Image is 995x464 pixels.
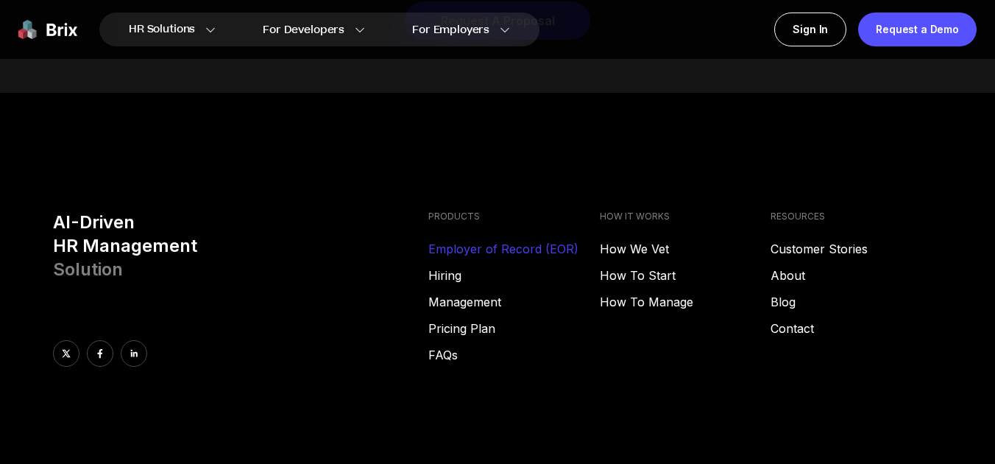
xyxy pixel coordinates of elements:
span: Solution [53,259,123,280]
a: About [771,267,942,284]
a: How To Manage [600,293,771,311]
h3: AI-Driven HR Management [53,211,417,281]
a: Request a Demo [858,13,977,46]
a: Employer of Record (EOR) [428,240,600,258]
a: Blog [771,293,942,311]
a: Contact [771,320,942,337]
h4: RESOURCES [771,211,942,222]
a: How We Vet [600,240,771,258]
a: How To Start [600,267,771,284]
span: For Employers [412,22,489,38]
a: FAQs [428,346,600,364]
span: For Developers [263,22,344,38]
a: Management [428,293,600,311]
h4: HOW IT WORKS [600,211,771,222]
a: Hiring [428,267,600,284]
h4: PRODUCTS [428,211,600,222]
a: Sign In [774,13,846,46]
a: Customer Stories [771,240,942,258]
span: HR Solutions [129,18,195,41]
a: Pricing Plan [428,320,600,337]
